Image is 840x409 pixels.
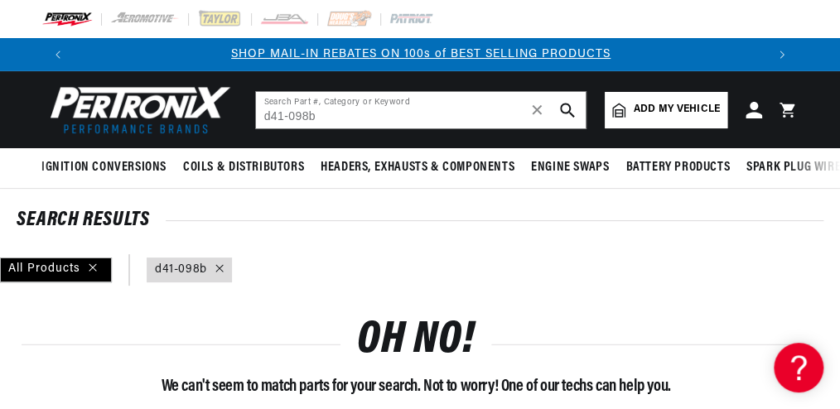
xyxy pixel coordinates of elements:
span: Coils & Distributors [183,159,304,176]
span: Add my vehicle [634,102,720,118]
h1: OH NO! [357,322,475,361]
a: SHOP MAIL-IN REBATES ON 100s of BEST SELLING PRODUCTS [231,48,611,60]
div: Announcement [75,46,766,64]
div: SEARCH RESULTS [17,212,823,229]
summary: Engine Swaps [523,148,617,187]
span: Engine Swaps [531,159,609,176]
p: We can't seem to match parts for your search. Not to worry! One of our techs can help you. [22,373,810,400]
a: d41-098b [155,261,207,279]
img: Pertronix [41,81,232,138]
input: Search Part #, Category or Keyword [256,92,586,128]
div: 2 of 3 [75,46,766,64]
summary: Headers, Exhausts & Components [312,148,523,187]
span: Ignition Conversions [41,159,167,176]
button: Translation missing: en.sections.announcements.next_announcement [765,38,799,71]
button: search button [549,92,586,128]
button: Translation missing: en.sections.announcements.previous_announcement [41,38,75,71]
summary: Coils & Distributors [175,148,312,187]
a: Add my vehicle [605,92,727,128]
summary: Battery Products [617,148,738,187]
span: Battery Products [625,159,730,176]
span: Headers, Exhausts & Components [321,159,514,176]
summary: Ignition Conversions [41,148,175,187]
